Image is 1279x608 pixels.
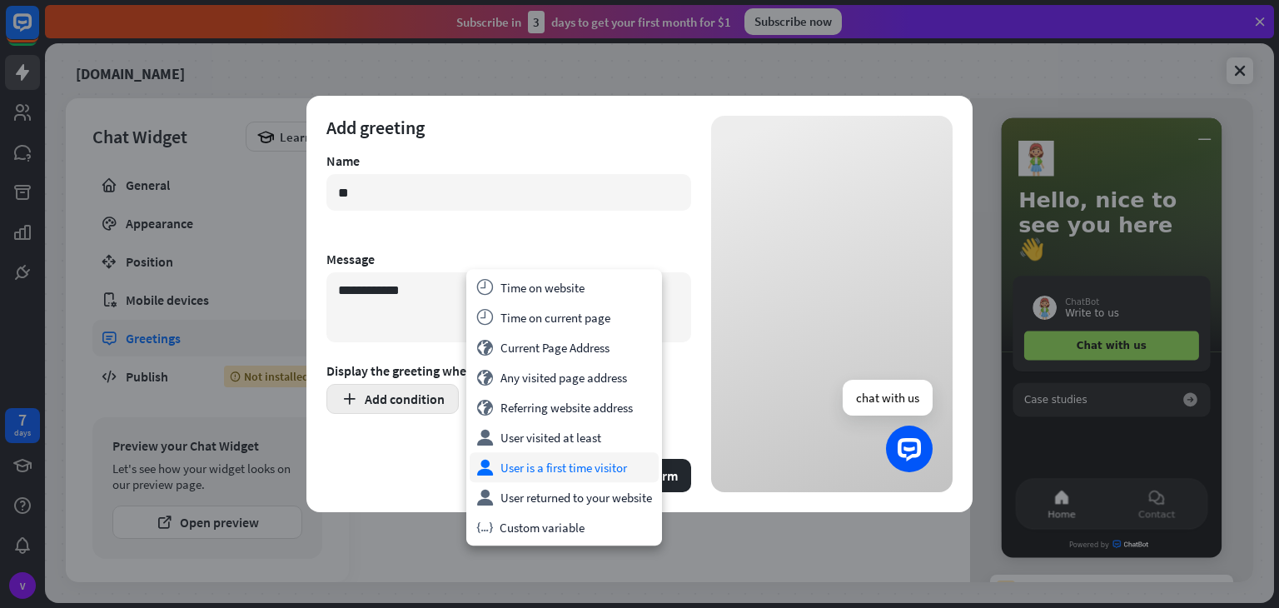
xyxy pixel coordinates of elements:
[470,302,659,332] div: Time on current page
[326,384,459,414] button: Add condition
[476,309,494,326] i: time
[476,429,494,446] i: user
[476,339,494,356] i: globe
[470,452,659,482] div: User is a first time visitor
[476,459,494,476] i: user
[470,362,659,392] div: Any visited page address
[470,482,659,512] div: User returned to your website
[476,519,493,536] i: variable
[470,272,659,302] div: Time on website
[470,512,659,542] div: Custom variable
[326,362,691,379] div: Display the greeting when:
[476,369,494,386] i: globe
[470,422,659,452] div: User visited at least
[843,380,933,416] div: chat with us
[326,251,691,267] div: Message
[476,399,494,416] i: globe
[476,489,494,506] i: user
[476,279,494,296] i: time
[470,332,659,362] div: Current Page Address
[326,116,691,139] div: Add greeting
[326,152,691,169] div: Name
[13,7,63,57] button: Open LiveChat chat widget
[470,392,659,422] div: Referring website address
